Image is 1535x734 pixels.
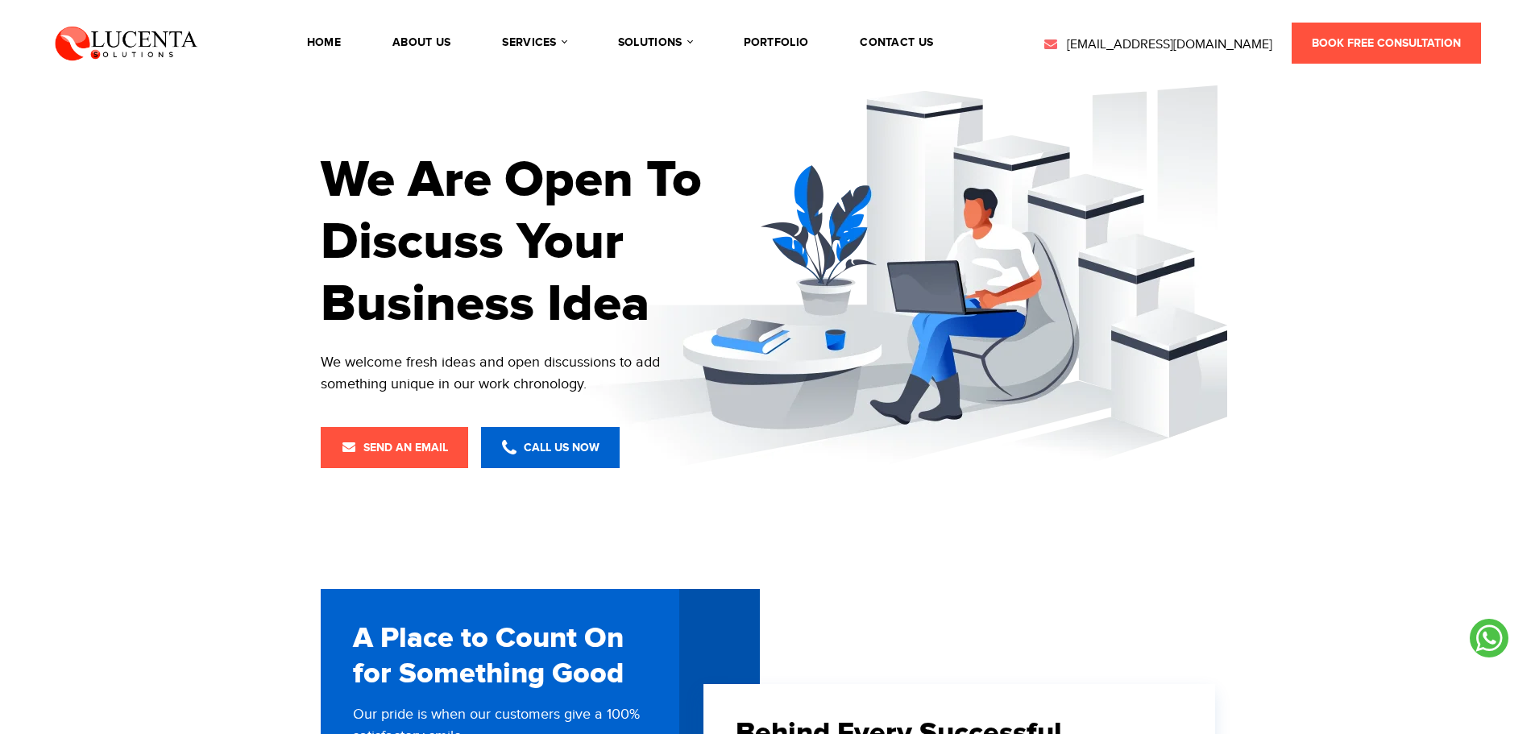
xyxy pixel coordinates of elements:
h2: A Place to Count On for Something Good [353,621,647,690]
a: services [502,37,566,48]
a: About Us [392,37,450,48]
span: Book Free Consultation [1312,36,1461,50]
a: [EMAIL_ADDRESS][DOMAIN_NAME] [1043,35,1272,55]
span: Send an Email [341,441,448,454]
span: Call Us Now [501,441,599,454]
h1: We Are Open To Discuss Your Business Idea [321,150,764,335]
a: portfolio [744,37,809,48]
a: Send an Email [321,427,468,468]
img: Lucenta Solutions [55,24,198,61]
a: Call Us Now [481,427,620,468]
a: Home [307,37,341,48]
div: We welcome fresh ideas and open discussions to add something unique in our work chronology. [321,351,675,395]
a: contact us [860,37,933,48]
a: Book Free Consultation [1292,23,1481,64]
a: solutions [618,37,692,48]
